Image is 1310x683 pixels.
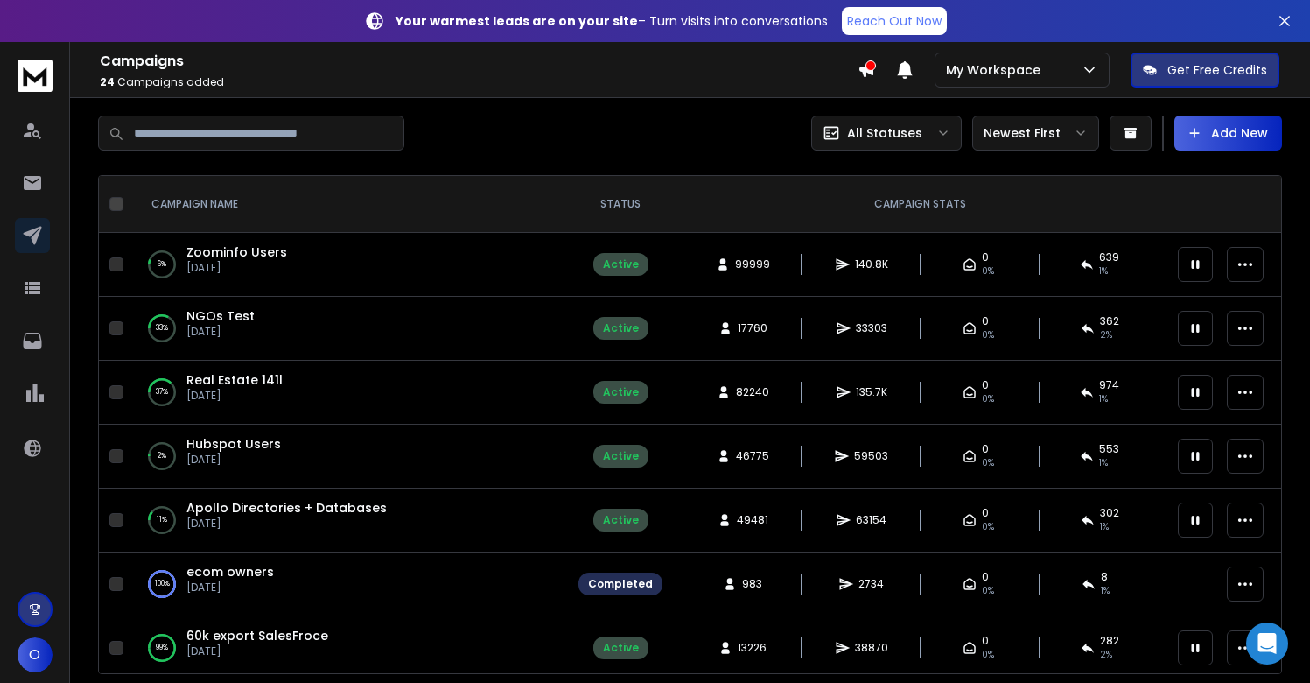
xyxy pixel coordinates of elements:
h1: Campaigns [100,51,858,72]
td: 33%NGOs Test[DATE] [130,297,568,361]
td: 100%ecom owners[DATE] [130,553,568,616]
a: ecom owners [186,563,274,581]
td: 11%Apollo Directories + Databases[DATE] [130,489,568,553]
div: Active [603,321,639,335]
a: Hubspot Users [186,435,281,453]
span: 1 % [1100,520,1109,534]
div: Active [603,641,639,655]
button: Newest First [972,116,1099,151]
span: 0 [982,570,989,584]
span: 639 [1099,250,1119,264]
span: 0% [982,648,994,662]
p: 11 % [157,511,167,529]
strong: Your warmest leads are on your site [396,12,638,30]
p: 2 % [158,447,166,465]
span: 983 [742,577,762,591]
p: 6 % [158,256,166,273]
p: – Turn visits into conversations [396,12,828,30]
span: 24 [100,74,115,89]
div: Active [603,385,639,399]
span: 0% [982,584,994,598]
span: 63154 [856,513,886,527]
span: 0% [982,264,994,278]
span: 46775 [736,449,769,463]
p: [DATE] [186,261,287,275]
p: 37 % [156,384,168,401]
span: 33303 [856,321,887,335]
span: 1 % [1099,456,1108,470]
button: Add New [1174,116,1282,151]
a: 60k export SalesFroce [186,627,328,644]
span: 0 [982,634,989,648]
div: Active [603,513,639,527]
span: 0% [982,392,994,406]
span: 0% [982,520,994,534]
span: 362 [1100,314,1119,328]
span: 1 % [1101,584,1110,598]
div: Completed [588,577,653,591]
p: [DATE] [186,453,281,467]
p: [DATE] [186,517,387,531]
img: logo [18,60,53,92]
a: Apollo Directories + Databases [186,499,387,517]
button: O [18,637,53,672]
p: [DATE] [186,325,255,339]
span: 49481 [737,513,768,527]
span: 17760 [738,321,767,335]
td: 6%Zoominfo Users[DATE] [130,233,568,297]
span: 553 [1099,442,1119,456]
span: 0% [982,456,994,470]
p: Campaigns added [100,75,858,89]
p: 99 % [156,639,168,657]
span: 8 [1101,570,1108,584]
td: 99%60k export SalesFroce[DATE] [130,616,568,680]
span: 0 [982,442,989,456]
span: 1 % [1099,392,1108,406]
span: 0% [982,328,994,342]
a: Real Estate 141l [186,371,283,389]
div: Active [603,449,639,463]
span: 974 [1099,378,1119,392]
span: 82240 [736,385,769,399]
p: [DATE] [186,581,274,595]
span: 2 % [1100,648,1112,662]
a: Zoominfo Users [186,243,287,261]
p: [DATE] [186,644,328,658]
p: All Statuses [847,124,922,142]
a: NGOs Test [186,307,255,325]
span: 135.7K [856,385,887,399]
td: 37%Real Estate 141l[DATE] [130,361,568,425]
span: 140.8K [855,257,888,271]
p: 100 % [155,575,170,593]
th: STATUS [568,176,673,233]
span: 0 [982,506,989,520]
div: Active [603,257,639,271]
span: 99999 [735,257,770,271]
span: 2 % [1100,328,1112,342]
span: 2734 [858,577,884,591]
div: Open Intercom Messenger [1246,623,1288,665]
td: 2%Hubspot Users[DATE] [130,425,568,489]
button: Get Free Credits [1131,53,1279,88]
a: Reach Out Now [842,7,947,35]
p: Get Free Credits [1167,61,1267,79]
span: 38870 [855,641,888,655]
p: 33 % [156,320,168,337]
th: CAMPAIGN NAME [130,176,568,233]
p: My Workspace [946,61,1047,79]
span: 13226 [738,641,767,655]
span: 0 [982,314,989,328]
span: 59503 [854,449,888,463]
p: Reach Out Now [847,12,942,30]
span: 1 % [1099,264,1108,278]
span: 0 [982,250,989,264]
span: 0 [982,378,989,392]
